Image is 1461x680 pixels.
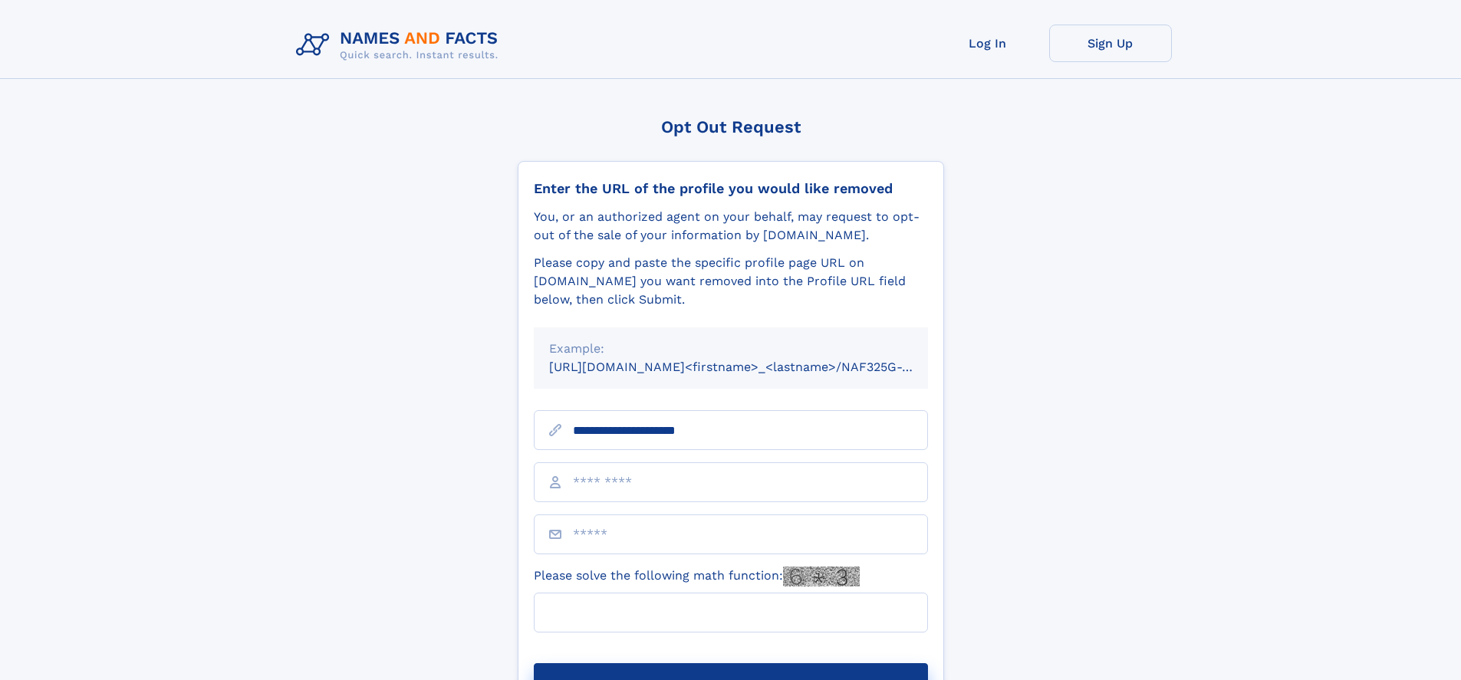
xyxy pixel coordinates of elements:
div: You, or an authorized agent on your behalf, may request to opt-out of the sale of your informatio... [534,208,928,245]
div: Please copy and paste the specific profile page URL on [DOMAIN_NAME] you want removed into the Pr... [534,254,928,309]
div: Example: [549,340,913,358]
a: Log In [926,25,1049,62]
label: Please solve the following math function: [534,567,860,586]
a: Sign Up [1049,25,1172,62]
img: Logo Names and Facts [290,25,511,66]
small: [URL][DOMAIN_NAME]<firstname>_<lastname>/NAF325G-xxxxxxxx [549,360,957,374]
div: Opt Out Request [518,117,944,136]
div: Enter the URL of the profile you would like removed [534,180,928,197]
